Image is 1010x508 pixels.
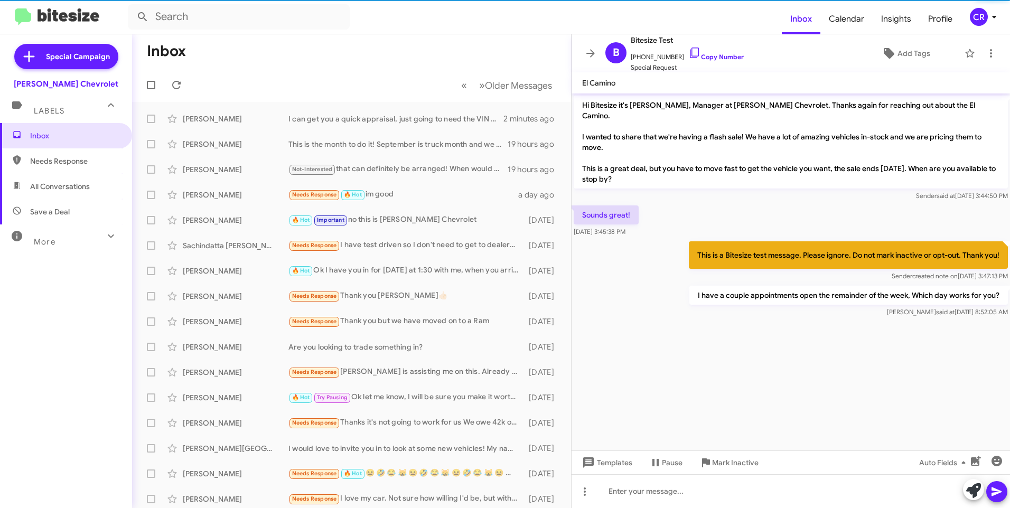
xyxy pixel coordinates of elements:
div: Are you looking to trade something in? [288,342,524,352]
input: Search [128,4,350,30]
div: [DATE] [524,266,563,276]
div: [PERSON_NAME] [183,367,288,378]
a: Inbox [782,4,820,34]
div: [DATE] [524,443,563,454]
button: Previous [455,74,473,96]
span: [PHONE_NUMBER] [631,46,744,62]
div: I can get you a quick appraisal, just going to need the VIN number and current miles of your trade [288,114,503,124]
div: I love my car. Not sure how willing I'd be, but with the right price and my monthly payment remai... [288,493,524,505]
span: Special Request [631,62,744,73]
span: Not-Interested [292,166,333,173]
div: [PERSON_NAME] Chevrolet [14,79,118,89]
button: Next [473,74,558,96]
span: Labels [34,106,64,116]
div: Thank you [PERSON_NAME]👍🏻 [288,290,524,302]
div: [DATE] [524,468,563,479]
span: Inbox [30,130,120,141]
span: [PERSON_NAME] [DATE] 8:52:05 AM [887,308,1008,316]
div: I have test driven so I don't need to get to dealership again [288,239,524,251]
h1: Inbox [147,43,186,60]
span: Special Campaign [46,51,110,62]
div: a day ago [518,190,563,200]
span: Auto Fields [919,453,970,472]
span: Sender [DATE] 3:47:13 PM [892,272,1008,280]
p: This is a Bitesize test message. Please ignore. Do not mark inactive or opt-out. Thank you! [689,241,1008,269]
div: [DATE] [524,418,563,428]
span: Older Messages [485,80,552,91]
span: said at [936,308,955,316]
span: 🔥 Hot [292,217,310,223]
span: Needs Response [292,242,337,249]
div: [PERSON_NAME] [183,139,288,149]
span: 🔥 Hot [292,394,310,401]
div: [DATE] [524,494,563,504]
div: [DATE] [524,291,563,302]
div: 19 hours ago [508,164,563,175]
div: [DATE] [524,392,563,403]
div: Sachindatta [PERSON_NAME] [183,240,288,251]
span: Needs Response [292,318,337,325]
span: Pause [662,453,682,472]
div: [DATE] [524,342,563,352]
span: Templates [580,453,632,472]
div: [PERSON_NAME] [183,418,288,428]
a: Profile [920,4,961,34]
button: Templates [572,453,641,472]
div: [PERSON_NAME] [183,291,288,302]
span: 🔥 Hot [344,470,362,477]
div: [DATE] [524,240,563,251]
span: said at [937,192,955,200]
span: 🔥 Hot [292,267,310,274]
div: Thank you but we have moved on to a Ram [288,315,524,327]
span: » [479,79,485,92]
span: Bitesize Test [631,34,744,46]
div: Thanks it's not going to work for us We owe 42k on my expedition and it's only worth maybe 28- so... [288,417,524,429]
span: Sender [DATE] 3:44:50 PM [916,192,1008,200]
a: Calendar [820,4,873,34]
div: CR [970,8,988,26]
span: created note on [912,272,958,280]
a: Special Campaign [14,44,118,69]
div: 😆 🤣 😂 😹 😆 🤣 😂 😹 😆 🤣 😂 😹 😆 🤣 😂 😹 [288,467,524,479]
span: More [34,237,55,247]
nav: Page navigation example [455,74,558,96]
div: [DATE] [524,367,563,378]
span: Try Pausing [317,394,348,401]
button: Add Tags [852,44,959,63]
div: Ok I have you in for [DATE] at 1:30 with me, when you arrive ask for [PERSON_NAME] at the front d... [288,265,524,277]
div: [PERSON_NAME] [183,114,288,124]
button: Pause [641,453,691,472]
div: This is the month to do it! September is truck month and we have great deals on our 1500s that le... [288,139,508,149]
span: B [613,44,620,61]
div: [PERSON_NAME] [183,215,288,225]
div: I would love to invite you in to look at some new vehicles! My name is [PERSON_NAME] here at [PER... [288,443,524,454]
p: Sounds great! [574,205,639,224]
span: Needs Response [292,191,337,198]
div: [PERSON_NAME] [183,316,288,327]
div: [PERSON_NAME] [183,190,288,200]
a: Copy Number [688,53,744,61]
button: Auto Fields [911,453,978,472]
button: Mark Inactive [691,453,767,472]
span: All Conversations [30,181,90,192]
span: Needs Response [292,293,337,299]
div: [PERSON_NAME] [183,164,288,175]
div: Ok let me know, I will be sure you make it worth the ride for you [288,391,524,403]
p: Hi Bitesize it's [PERSON_NAME], Manager at [PERSON_NAME] Chevrolet. Thanks again for reaching out... [574,96,1008,189]
span: Mark Inactive [712,453,759,472]
span: El Camino [582,78,615,88]
div: [PERSON_NAME] is assisting me on this. Already test drove the vehicle [288,366,524,378]
div: [PERSON_NAME] [183,468,288,479]
span: Add Tags [897,44,930,63]
div: [DATE] [524,316,563,327]
div: [DATE] [524,215,563,225]
a: Insights [873,4,920,34]
div: 2 minutes ago [503,114,563,124]
div: that can definitely be arranged! When would you like to stop in and test drive your new truck? we... [288,163,508,175]
div: [PERSON_NAME] [183,342,288,352]
div: 19 hours ago [508,139,563,149]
